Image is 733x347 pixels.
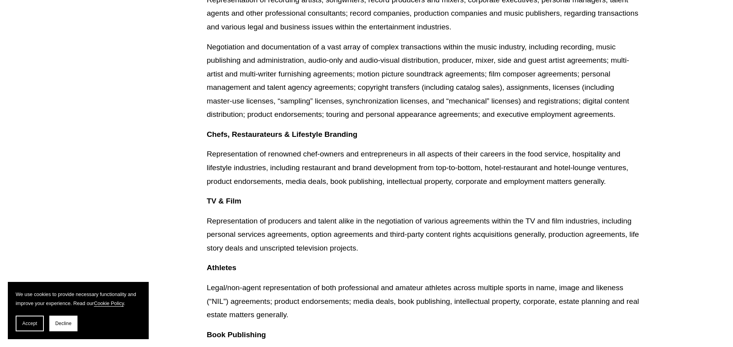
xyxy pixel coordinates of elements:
strong: Athletes [207,263,236,272]
p: Representation of producers and talent alike in the negotiation of various agreements within the ... [207,214,640,255]
p: Negotiation and documentation of a vast array of complex transactions within the music industry, ... [207,40,640,122]
button: Decline [49,316,77,331]
span: Accept [22,321,37,326]
a: Cookie Policy [94,300,124,306]
strong: TV & Film [207,197,241,205]
button: Accept [16,316,44,331]
section: Cookie banner [8,282,149,339]
p: Representation of renowned chef-owners and entrepreneurs in all aspects of their careers in the f... [207,147,640,188]
p: Legal/non-agent representation of both professional and amateur athletes across multiple sports i... [207,281,640,322]
span: Decline [55,321,72,326]
p: We use cookies to provide necessary functionality and improve your experience. Read our . [16,290,141,308]
strong: Book Publishing [207,331,266,339]
strong: Chefs, Restaurateurs & Lifestyle Branding [207,130,357,138]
